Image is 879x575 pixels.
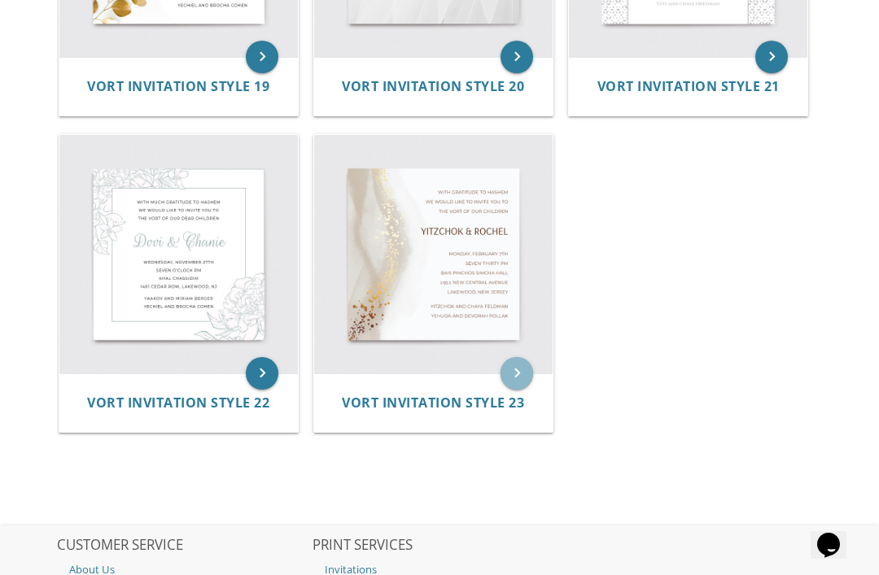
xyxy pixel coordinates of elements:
[87,395,269,411] a: Vort Invitation Style 22
[342,77,524,95] span: Vort Invitation Style 20
[501,41,533,73] a: keyboard_arrow_right
[59,135,298,373] img: Vort Invitation Style 22
[597,79,780,94] a: Vort Invitation Style 21
[87,77,269,95] span: Vort Invitation Style 19
[313,538,566,554] h2: PRINT SERVICES
[314,135,553,373] img: Vort Invitation Style 23
[87,394,269,412] span: Vort Invitation Style 22
[246,357,278,390] a: keyboard_arrow_right
[755,41,788,73] a: keyboard_arrow_right
[57,538,310,554] h2: CUSTOMER SERVICE
[246,41,278,73] a: keyboard_arrow_right
[501,357,533,390] a: keyboard_arrow_right
[597,77,780,95] span: Vort Invitation Style 21
[342,394,524,412] span: Vort Invitation Style 23
[87,79,269,94] a: Vort Invitation Style 19
[342,79,524,94] a: Vort Invitation Style 20
[811,510,863,559] iframe: chat widget
[342,395,524,411] a: Vort Invitation Style 23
